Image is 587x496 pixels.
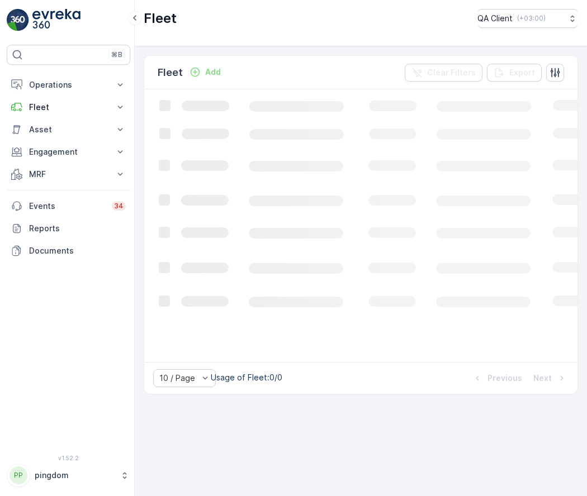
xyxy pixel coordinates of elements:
[7,195,130,217] a: Events34
[144,9,177,27] p: Fleet
[477,9,578,28] button: QA Client(+03:00)
[487,373,522,384] p: Previous
[509,67,535,78] p: Export
[185,65,225,79] button: Add
[7,96,130,118] button: Fleet
[114,202,124,211] p: 34
[405,64,482,82] button: Clear Filters
[7,217,130,240] a: Reports
[32,9,81,31] img: logo_light-DOdMpM7g.png
[29,124,108,135] p: Asset
[487,64,542,82] button: Export
[532,371,569,385] button: Next
[29,102,108,113] p: Fleet
[29,169,108,180] p: MRF
[29,201,105,212] p: Events
[517,14,546,23] p: ( +03:00 )
[29,223,126,234] p: Reports
[7,455,130,461] span: v 1.52.2
[477,13,513,24] p: QA Client
[7,464,130,487] button: PPpingdom
[35,470,115,481] p: pingdom
[7,163,130,185] button: MRF
[471,371,523,385] button: Previous
[29,79,108,90] p: Operations
[7,141,130,163] button: Engagement
[10,466,27,484] div: PP
[211,372,282,383] p: Usage of Fleet : 0/0
[7,240,130,262] a: Documents
[29,245,126,256] p: Documents
[7,118,130,141] button: Asset
[533,373,552,384] p: Next
[427,67,476,78] p: Clear Filters
[205,66,221,78] p: Add
[111,50,122,59] p: ⌘B
[158,65,183,80] p: Fleet
[29,146,108,158] p: Engagement
[7,9,29,31] img: logo
[7,74,130,96] button: Operations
